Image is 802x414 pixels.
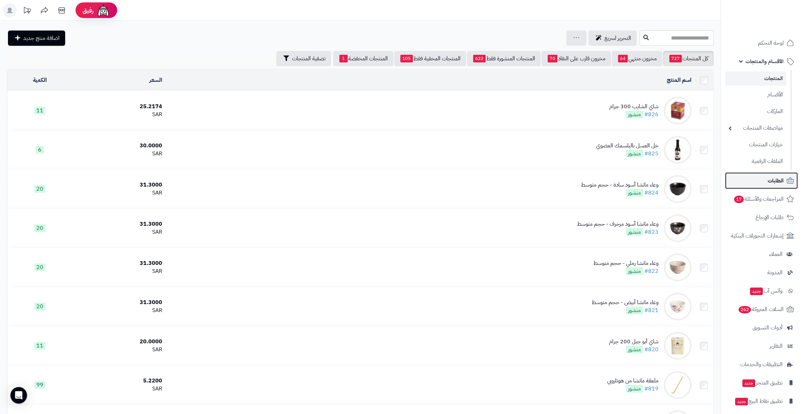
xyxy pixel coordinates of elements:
[400,55,413,62] span: 105
[75,267,162,275] div: SAR
[394,51,466,66] a: المنتجات المخفية فقط105
[740,360,783,369] span: التطبيقات والخدمات
[34,107,45,114] span: 11
[626,111,643,118] span: منشور
[609,103,659,111] div: شاي الشايب 300 جرام
[734,396,783,406] span: تطبيق نقاط البيع
[663,51,714,66] a: كل المنتجات727
[742,378,783,388] span: تطبيق المتجر
[725,319,798,336] a: أدوات التسويق
[725,393,798,409] a: تطبيق نقاط البيعجديد
[735,398,748,405] span: جديد
[593,259,659,267] div: وعاء ماتشا رملي - حجم متوسط
[75,150,162,158] div: SAR
[725,227,798,244] a: إشعارات التحويلات البنكية
[75,111,162,119] div: SAR
[664,175,691,203] img: وعاء ماتشا أسود سادة - حجم متوسط
[609,338,659,346] div: شاي أبو جبل 200 جرام
[664,214,691,242] img: وعاء ماتشا أسود مزخرف - حجم متوسط
[626,385,643,393] span: منشور
[589,31,637,46] a: التحرير لسريع
[75,385,162,393] div: SAR
[725,71,786,86] a: المنتجات
[725,35,798,51] a: لوحة التحكم
[23,34,60,42] span: اضافة منتج جديد
[664,293,691,320] img: وعاء ماتشا أبيض - حجم متوسط
[75,142,162,150] div: 30.0000
[752,323,783,333] span: أدوات التسويق
[725,338,798,354] a: التقارير
[34,224,45,232] span: 20
[725,154,786,169] a: الملفات الرقمية
[725,264,798,281] a: المدونة
[725,121,786,136] a: مواصفات المنتجات
[644,345,659,354] a: #820
[669,55,682,62] span: 727
[292,54,325,63] span: تصفية المنتجات
[626,228,643,236] span: منشور
[467,51,541,66] a: المنتجات المنشورة فقط622
[75,377,162,385] div: 5.2200
[626,346,643,353] span: منشور
[34,303,45,310] span: 20
[664,371,691,399] img: ملعقة ماتشا من هوتاروبي
[75,338,162,346] div: 20.0000
[644,110,659,119] a: #826
[34,342,45,350] span: 11
[34,185,45,193] span: 20
[607,377,659,385] div: ملعقة ماتشا من هوتاروبي
[473,55,486,62] span: 622
[626,267,643,275] span: منشور
[339,55,348,62] span: 1
[644,149,659,158] a: #825
[664,253,691,281] img: وعاء ماتشا رملي - حجم متوسط
[725,246,798,262] a: العملاء
[738,304,784,314] span: السلات المتروكة
[75,228,162,236] div: SAR
[769,249,783,259] span: العملاء
[577,220,659,228] div: وعاء ماتشا أسود مزخرف - حجم متوسط
[769,341,783,351] span: التقارير
[618,55,628,62] span: 64
[644,385,659,393] a: #819
[592,299,659,307] div: وعاء ماتشا أبيض - حجم متوسط
[276,51,331,66] button: تصفية المنتجات
[644,228,659,236] a: #823
[733,194,784,204] span: المراجعات والأسئلة
[548,55,557,62] span: 70
[756,213,784,222] span: طلبات الإرجاع
[667,76,691,84] a: اسم المنتج
[333,51,393,66] a: المنتجات المخفضة1
[725,191,798,207] a: المراجعات والأسئلة17
[612,51,662,66] a: مخزون منتهي64
[75,103,162,111] div: 25.2174
[10,387,27,404] div: Open Intercom Messenger
[725,104,786,119] a: الماركات
[626,307,643,314] span: منشور
[626,150,643,157] span: منشور
[731,231,784,241] span: إشعارات التحويلات البنكية
[34,381,45,389] span: 99
[149,76,162,84] a: السعر
[541,51,611,66] a: مخزون قارب على النفاذ70
[36,146,44,154] span: 6
[664,332,691,360] img: شاي أبو جبل 200 جرام
[725,209,798,226] a: طلبات الإرجاع
[725,374,798,391] a: تطبيق المتجرجديد
[75,307,162,314] div: SAR
[604,34,631,42] span: التحرير لسريع
[644,189,659,197] a: #824
[96,3,110,17] img: ai-face.png
[75,346,162,354] div: SAR
[75,181,162,189] div: 31.3000
[739,306,751,313] span: 262
[725,283,798,299] a: وآتس آبجديد
[725,356,798,373] a: التطبيقات والخدمات
[725,301,798,318] a: السلات المتروكة262
[34,264,45,271] span: 20
[742,379,755,387] span: جديد
[644,306,659,314] a: #821
[664,136,691,164] img: خل العسل بالبلسمك العضوي
[33,76,47,84] a: الكمية
[644,267,659,275] a: #822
